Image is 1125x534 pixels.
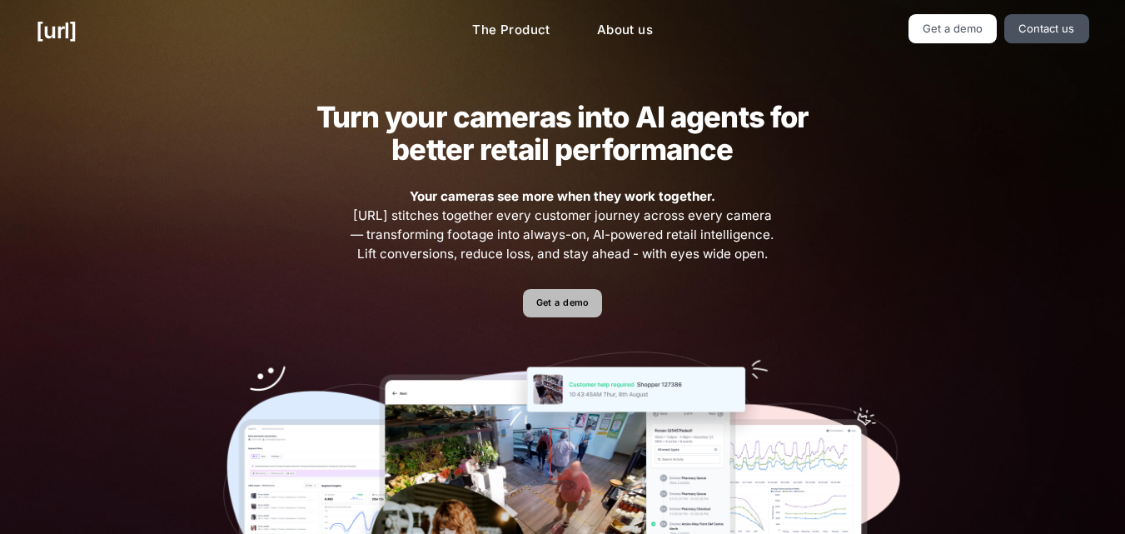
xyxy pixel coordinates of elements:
a: The Product [459,14,564,47]
a: About us [584,14,666,47]
a: Contact us [1004,14,1089,43]
a: Get a demo [523,289,602,318]
a: Get a demo [908,14,998,43]
h2: Turn your cameras into AI agents for better retail performance [290,101,834,166]
a: [URL] [36,14,77,47]
strong: Your cameras see more when they work together. [410,188,715,204]
span: [URL] stitches together every customer journey across every camera — transforming footage into al... [349,187,777,263]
